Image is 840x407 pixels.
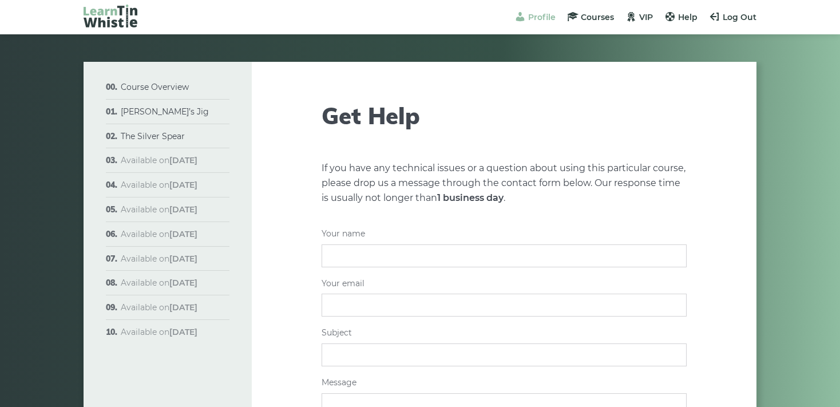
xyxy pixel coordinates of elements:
input: Your name [322,244,687,267]
p: If you have any technical issues or a question about using this particular course, please drop us... [322,161,687,206]
span: Available on [121,229,197,239]
h1: Get Help [322,102,687,129]
strong: [DATE] [169,278,197,288]
span: Available on [121,254,197,264]
strong: [DATE] [169,254,197,264]
a: Help [664,12,698,22]
span: Log Out [723,12,756,22]
a: Courses [567,12,614,22]
strong: [DATE] [169,327,197,337]
span: VIP [639,12,653,22]
span: Available on [121,302,197,313]
span: Help [678,12,698,22]
a: Profile [514,12,556,22]
strong: [DATE] [169,204,197,215]
strong: 1 business day [437,192,504,203]
span: Available on [121,327,197,337]
a: Log Out [709,12,756,22]
span: Profile [528,12,556,22]
label: Your email [322,279,687,317]
a: [PERSON_NAME]’s Jig [121,106,209,117]
strong: [DATE] [169,180,197,190]
span: Available on [121,155,197,165]
input: Subject [322,343,687,366]
span: Courses [581,12,614,22]
strong: [DATE] [169,302,197,313]
span: Available on [121,278,197,288]
span: Available on [121,204,197,215]
label: Your name [322,229,687,267]
label: Subject [322,328,687,366]
input: Your email [322,294,687,317]
strong: [DATE] [169,155,197,165]
img: LearnTinWhistle.com [84,5,137,27]
strong: [DATE] [169,229,197,239]
a: The Silver Spear [121,131,185,141]
a: VIP [625,12,653,22]
a: Course Overview [121,82,189,92]
span: Available on [121,180,197,190]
